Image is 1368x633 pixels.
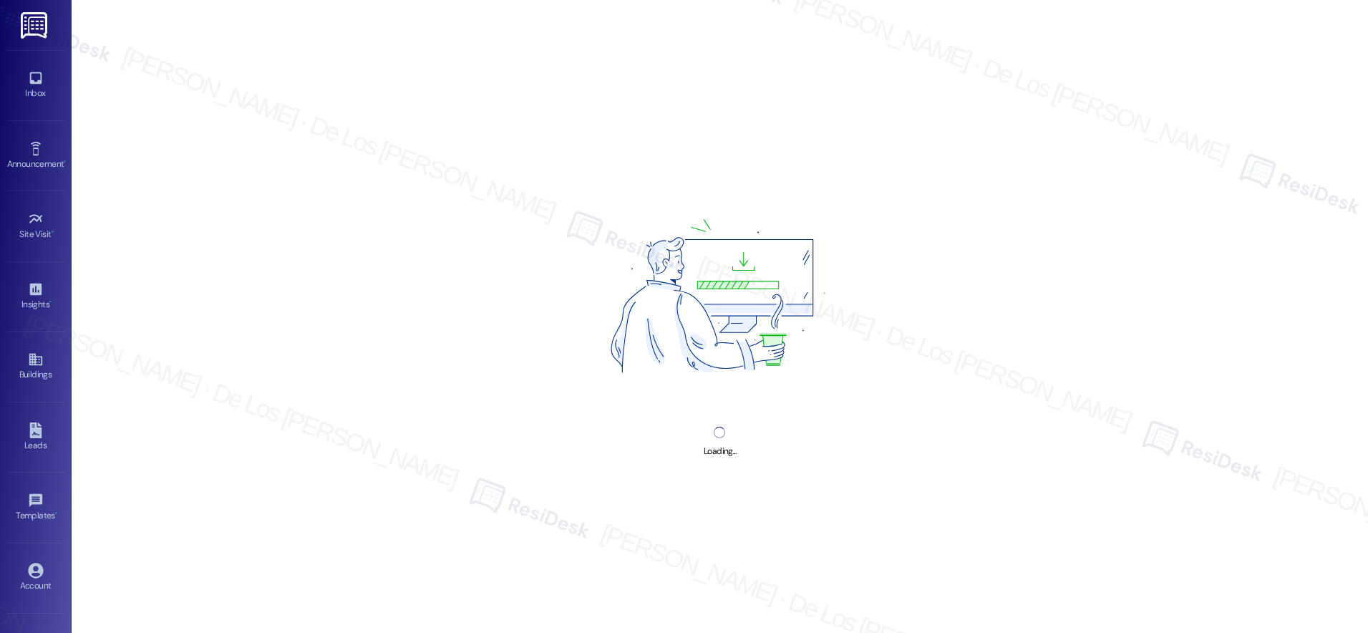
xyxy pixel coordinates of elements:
[64,157,66,167] span: •
[7,347,64,386] a: Buildings
[52,227,54,237] span: •
[7,277,64,316] a: Insights •
[7,559,64,597] a: Account
[7,66,64,105] a: Inbox
[7,207,64,246] a: Site Visit •
[7,488,64,527] a: Templates •
[21,12,50,39] img: ResiDesk Logo
[55,508,57,518] span: •
[49,297,52,307] span: •
[7,418,64,457] a: Leads
[704,444,736,459] div: Loading...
